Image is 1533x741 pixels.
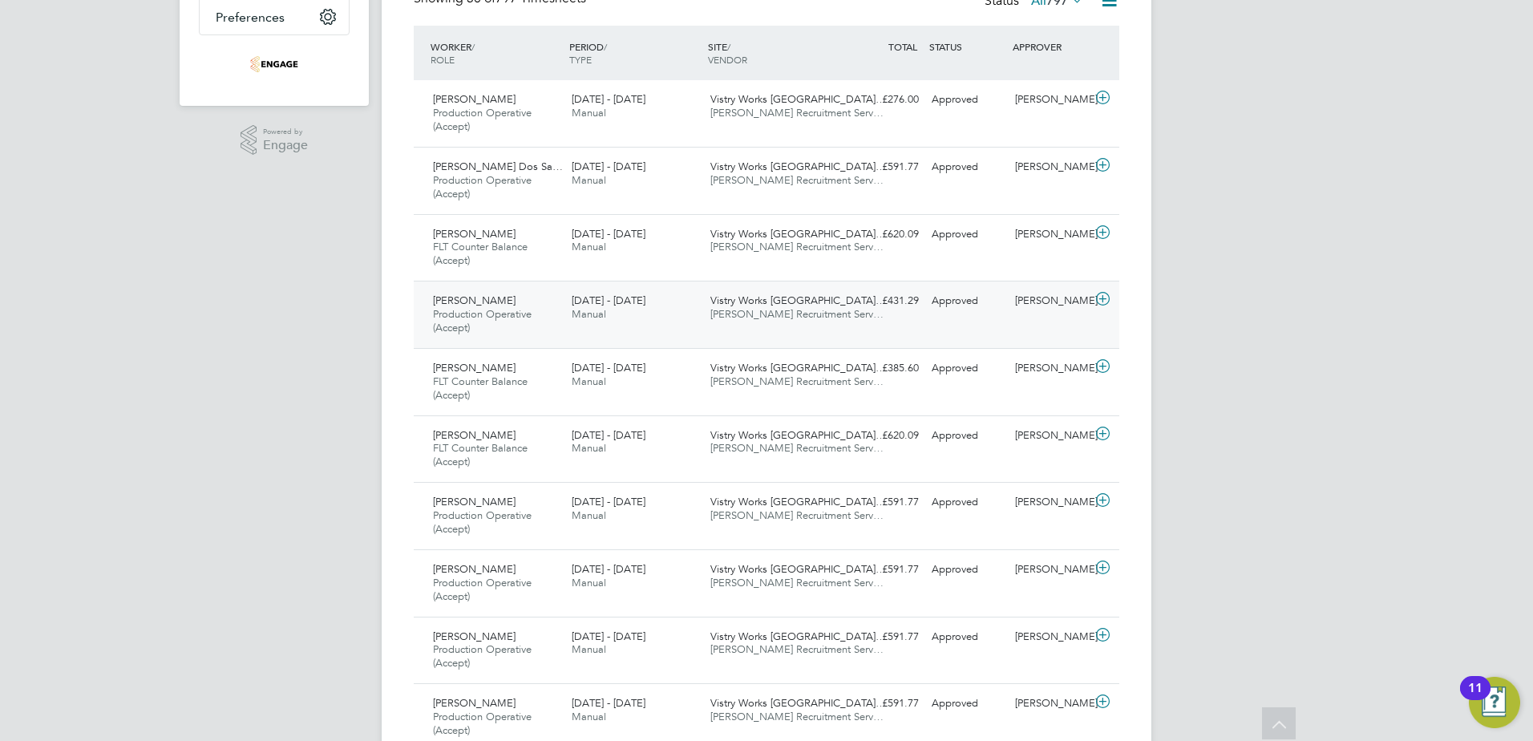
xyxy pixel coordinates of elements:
span: Manual [572,576,606,589]
span: Manual [572,642,606,656]
span: [DATE] - [DATE] [572,92,645,106]
div: £591.77 [842,154,925,180]
span: [DATE] - [DATE] [572,361,645,375]
span: Powered by [263,125,308,139]
div: [PERSON_NAME] [1009,624,1092,650]
span: Production Operative (Accept) [433,642,532,670]
div: £591.77 [842,557,925,583]
span: [PERSON_NAME] [433,562,516,576]
div: [PERSON_NAME] [1009,154,1092,180]
div: Approved [925,557,1009,583]
div: WORKER [427,32,565,74]
div: Approved [925,87,1009,113]
div: £591.77 [842,624,925,650]
span: [PERSON_NAME] Dos Sa… [433,160,563,173]
span: Manual [572,375,606,388]
div: £620.09 [842,423,925,449]
span: [DATE] - [DATE] [572,294,645,307]
span: [PERSON_NAME] Recruitment Serv… [710,710,884,723]
span: [PERSON_NAME] Recruitment Serv… [710,508,884,522]
div: [PERSON_NAME] [1009,355,1092,382]
span: Manual [572,106,606,119]
div: Approved [925,221,1009,248]
div: [PERSON_NAME] [1009,288,1092,314]
img: acceptrec-logo-retina.png [250,51,298,77]
div: APPROVER [1009,32,1092,61]
span: TOTAL [888,40,917,53]
span: Engage [263,139,308,152]
span: [PERSON_NAME] Recruitment Serv… [710,173,884,187]
div: £276.00 [842,87,925,113]
span: Production Operative (Accept) [433,173,532,200]
div: Approved [925,355,1009,382]
span: / [471,40,475,53]
a: Go to home page [199,51,350,77]
span: [PERSON_NAME] [433,428,516,442]
span: [PERSON_NAME] [433,630,516,643]
div: Approved [925,423,1009,449]
span: [PERSON_NAME] [433,696,516,710]
div: [PERSON_NAME] [1009,221,1092,248]
div: Approved [925,624,1009,650]
span: FLT Counter Balance (Accept) [433,375,528,402]
span: Vistry Works [GEOGRAPHIC_DATA]… [710,160,886,173]
div: £591.77 [842,690,925,717]
button: Open Resource Center, 11 new notifications [1469,677,1520,728]
span: [DATE] - [DATE] [572,696,645,710]
span: [PERSON_NAME] Recruitment Serv… [710,375,884,388]
span: Production Operative (Accept) [433,508,532,536]
span: FLT Counter Balance (Accept) [433,441,528,468]
span: [PERSON_NAME] Recruitment Serv… [710,441,884,455]
div: [PERSON_NAME] [1009,557,1092,583]
div: [PERSON_NAME] [1009,690,1092,717]
span: Vistry Works [GEOGRAPHIC_DATA]… [710,294,886,307]
span: [PERSON_NAME] [433,495,516,508]
span: [PERSON_NAME] Recruitment Serv… [710,240,884,253]
div: PERIOD [565,32,704,74]
span: [PERSON_NAME] Recruitment Serv… [710,307,884,321]
div: STATUS [925,32,1009,61]
span: [PERSON_NAME] [433,227,516,241]
span: FLT Counter Balance (Accept) [433,240,528,267]
span: Manual [572,710,606,723]
span: ROLE [431,53,455,66]
div: Approved [925,489,1009,516]
div: £591.77 [842,489,925,516]
span: Vistry Works [GEOGRAPHIC_DATA]… [710,562,886,576]
span: [DATE] - [DATE] [572,495,645,508]
span: [DATE] - [DATE] [572,227,645,241]
span: / [727,40,730,53]
span: Vistry Works [GEOGRAPHIC_DATA]… [710,630,886,643]
div: [PERSON_NAME] [1009,87,1092,113]
div: Approved [925,690,1009,717]
span: Vistry Works [GEOGRAPHIC_DATA]… [710,696,886,710]
span: Manual [572,307,606,321]
span: Preferences [216,10,285,25]
span: [DATE] - [DATE] [572,630,645,643]
a: Powered byEngage [241,125,309,156]
span: Manual [572,240,606,253]
span: Vistry Works [GEOGRAPHIC_DATA]… [710,428,886,442]
span: Production Operative (Accept) [433,576,532,603]
span: Vistry Works [GEOGRAPHIC_DATA]… [710,92,886,106]
span: [PERSON_NAME] [433,361,516,375]
div: £431.29 [842,288,925,314]
span: / [604,40,607,53]
div: [PERSON_NAME] [1009,423,1092,449]
span: [DATE] - [DATE] [572,160,645,173]
span: [PERSON_NAME] [433,294,516,307]
div: £620.09 [842,221,925,248]
div: Approved [925,288,1009,314]
span: Production Operative (Accept) [433,710,532,737]
div: SITE [704,32,843,74]
span: Manual [572,508,606,522]
span: Manual [572,441,606,455]
div: 11 [1468,688,1482,709]
span: [PERSON_NAME] Recruitment Serv… [710,576,884,589]
span: [PERSON_NAME] Recruitment Serv… [710,642,884,656]
span: [DATE] - [DATE] [572,562,645,576]
span: VENDOR [708,53,747,66]
span: [PERSON_NAME] [433,92,516,106]
div: [PERSON_NAME] [1009,489,1092,516]
span: Production Operative (Accept) [433,307,532,334]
